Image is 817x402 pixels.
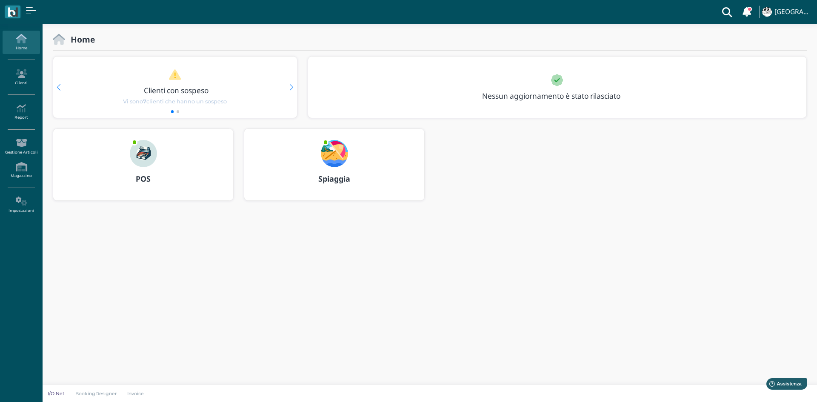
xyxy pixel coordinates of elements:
iframe: Help widget launcher [757,376,810,395]
span: Vi sono clienti che hanno un sospeso [123,97,227,105]
img: ... [321,140,348,167]
a: Home [3,31,40,54]
a: Report [3,100,40,124]
div: 1 / 1 [308,57,806,118]
h4: [GEOGRAPHIC_DATA] [774,9,812,16]
b: POS [136,174,151,184]
h2: Home [65,35,95,44]
h3: Clienti con sospeso [71,86,282,94]
span: Assistenza [25,7,56,13]
div: Next slide [289,84,293,91]
h3: Nessun aggiornamento è stato rilasciato [477,92,640,100]
a: Clienti [3,66,40,89]
a: ... [GEOGRAPHIC_DATA] [761,2,812,22]
div: 1 / 2 [53,57,297,118]
a: Gestione Articoli [3,135,40,158]
img: logo [8,7,17,17]
img: ... [130,140,157,167]
a: ... Spiaggia [244,128,425,211]
b: 7 [143,98,146,105]
div: Previous slide [57,84,60,91]
b: Spiaggia [318,174,350,184]
a: ... POS [53,128,234,211]
a: Impostazioni [3,193,40,217]
a: Clienti con sospeso Vi sono7clienti che hanno un sospeso [69,69,280,105]
a: Magazzino [3,159,40,182]
img: ... [762,7,771,17]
